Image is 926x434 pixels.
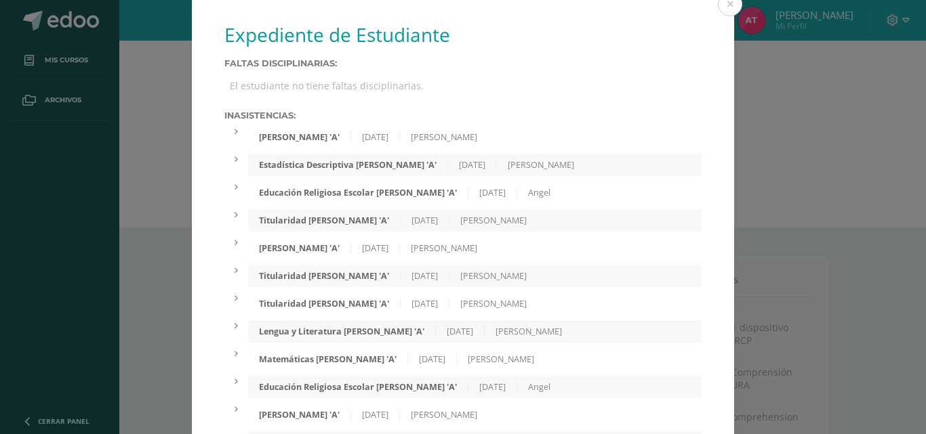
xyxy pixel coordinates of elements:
div: [PERSON_NAME] [400,242,488,254]
div: [DATE] [401,298,449,309]
div: [PERSON_NAME] 'A' [248,242,351,254]
div: [PERSON_NAME] [497,159,585,171]
div: [DATE] [351,131,400,143]
div: Educación Religiosa Escolar [PERSON_NAME] 'A' [248,381,468,393]
div: [PERSON_NAME] [485,326,573,337]
div: Titularidad [PERSON_NAME] 'A' [248,270,401,282]
div: Lengua y Literatura [PERSON_NAME] 'A' [248,326,436,337]
label: Inasistencias: [224,110,702,121]
div: [DATE] [401,270,449,282]
div: [PERSON_NAME] [449,215,538,226]
div: Estadística Descriptiva [PERSON_NAME] 'A' [248,159,448,171]
div: [PERSON_NAME] [400,131,488,143]
div: [DATE] [436,326,485,337]
div: Angel [517,381,561,393]
div: [PERSON_NAME] [400,409,488,420]
div: [PERSON_NAME] [449,270,538,282]
div: [PERSON_NAME] [457,353,545,365]
div: [DATE] [351,242,400,254]
div: El estudiante no tiene faltas disciplinarias. [224,74,702,97]
label: Faltas Disciplinarias: [224,58,702,68]
div: [DATE] [468,187,517,198]
div: [PERSON_NAME] [449,298,538,309]
div: Educación Religiosa Escolar [PERSON_NAME] 'A' [248,187,468,198]
h1: Expediente de Estudiante [224,22,702,47]
div: [DATE] [351,409,400,420]
div: [DATE] [448,159,497,171]
div: Matemáticas [PERSON_NAME] 'A' [248,353,408,365]
div: [DATE] [401,215,449,226]
div: [DATE] [408,353,457,365]
div: Titularidad [PERSON_NAME] 'A' [248,298,401,309]
div: [DATE] [468,381,517,393]
div: Angel [517,187,561,198]
div: [PERSON_NAME] 'A' [248,409,351,420]
div: Titularidad [PERSON_NAME] 'A' [248,215,401,226]
div: [PERSON_NAME] 'A' [248,131,351,143]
